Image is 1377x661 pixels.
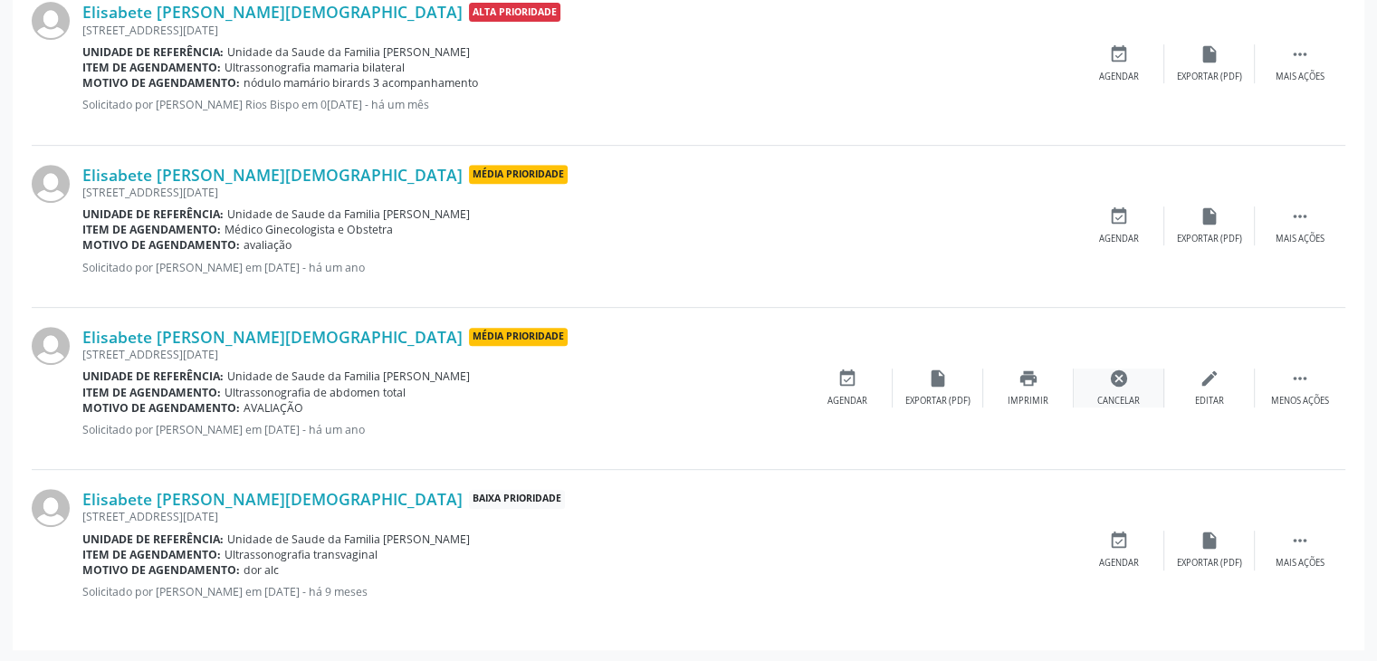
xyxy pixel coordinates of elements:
[1200,369,1219,388] i: edit
[1290,369,1310,388] i: 
[32,489,70,527] img: img
[469,490,565,509] span: Baixa Prioridade
[82,489,463,509] a: Elisabete [PERSON_NAME][DEMOGRAPHIC_DATA]
[1109,206,1129,226] i: event_available
[928,369,948,388] i: insert_drive_file
[1099,71,1139,83] div: Agendar
[1200,44,1219,64] i: insert_drive_file
[82,584,1074,599] p: Solicitado por [PERSON_NAME] em [DATE] - há 9 meses
[82,60,221,75] b: Item de agendamento:
[1276,233,1324,245] div: Mais ações
[82,400,240,416] b: Motivo de agendamento:
[1290,206,1310,226] i: 
[1276,71,1324,83] div: Mais ações
[827,395,867,407] div: Agendar
[244,237,292,253] span: avaliação
[82,97,1074,112] p: Solicitado por [PERSON_NAME] Rios Bispo em 0[DATE] - há um mês
[837,369,857,388] i: event_available
[469,3,560,22] span: Alta Prioridade
[82,369,224,384] b: Unidade de referência:
[1177,233,1242,245] div: Exportar (PDF)
[1271,395,1329,407] div: Menos ações
[1109,531,1129,551] i: event_available
[1018,369,1038,388] i: print
[82,44,224,60] b: Unidade de referência:
[1109,369,1129,388] i: cancel
[225,222,393,237] span: Médico Ginecologista e Obstetra
[1200,206,1219,226] i: insert_drive_file
[225,547,378,562] span: Ultrassonografia transvaginal
[82,206,224,222] b: Unidade de referência:
[1177,557,1242,570] div: Exportar (PDF)
[1099,557,1139,570] div: Agendar
[82,532,224,547] b: Unidade de referência:
[32,327,70,365] img: img
[905,395,971,407] div: Exportar (PDF)
[1008,395,1048,407] div: Imprimir
[1177,71,1242,83] div: Exportar (PDF)
[1099,233,1139,245] div: Agendar
[227,206,470,222] span: Unidade de Saude da Familia [PERSON_NAME]
[82,185,1074,200] div: [STREET_ADDRESS][DATE]
[82,509,1074,524] div: [STREET_ADDRESS][DATE]
[82,165,463,185] a: Elisabete [PERSON_NAME][DEMOGRAPHIC_DATA]
[82,75,240,91] b: Motivo de agendamento:
[244,75,478,91] span: nódulo mamário birards 3 acompanhamento
[82,237,240,253] b: Motivo de agendamento:
[82,260,1074,275] p: Solicitado por [PERSON_NAME] em [DATE] - há um ano
[82,547,221,562] b: Item de agendamento:
[469,328,568,347] span: Média Prioridade
[82,562,240,578] b: Motivo de agendamento:
[32,2,70,40] img: img
[82,23,1074,38] div: [STREET_ADDRESS][DATE]
[469,165,568,184] span: Média Prioridade
[32,165,70,203] img: img
[1290,44,1310,64] i: 
[1109,44,1129,64] i: event_available
[1200,531,1219,551] i: insert_drive_file
[1290,531,1310,551] i: 
[1195,395,1224,407] div: Editar
[82,385,221,400] b: Item de agendamento:
[82,347,802,362] div: [STREET_ADDRESS][DATE]
[82,2,463,22] a: Elisabete [PERSON_NAME][DEMOGRAPHIC_DATA]
[225,60,405,75] span: Ultrassonografia mamaria bilateral
[244,562,279,578] span: dor alc
[227,44,470,60] span: Unidade da Saude da Familia [PERSON_NAME]
[82,222,221,237] b: Item de agendamento:
[1097,395,1140,407] div: Cancelar
[82,327,463,347] a: Elisabete [PERSON_NAME][DEMOGRAPHIC_DATA]
[225,385,406,400] span: Ultrassonografia de abdomen total
[244,400,303,416] span: AVALIAÇÃO
[227,532,470,547] span: Unidade de Saude da Familia [PERSON_NAME]
[82,422,802,437] p: Solicitado por [PERSON_NAME] em [DATE] - há um ano
[1276,557,1324,570] div: Mais ações
[227,369,470,384] span: Unidade de Saude da Familia [PERSON_NAME]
